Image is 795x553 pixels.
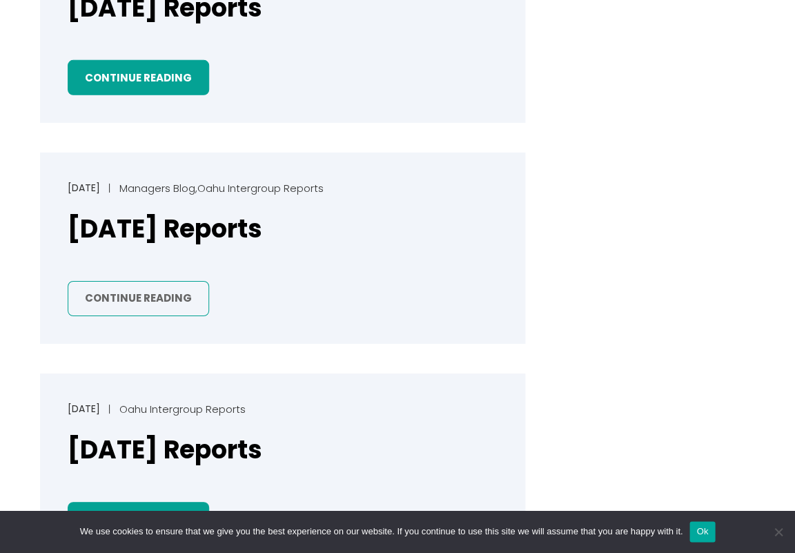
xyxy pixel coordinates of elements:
[195,181,197,195] span: ,
[68,281,209,316] a: Continue Reading
[68,434,262,467] a: [DATE] Reports
[68,213,262,246] a: [DATE] Reports
[80,525,683,539] span: We use cookies to ensure that we give you the best experience on our website. If you continue to ...
[68,502,209,537] a: Continue Reading
[68,402,100,416] a: [DATE]
[119,181,195,195] a: Managers Blog
[68,60,209,95] a: Continue Reading
[119,402,246,416] a: Oahu Intergroup Reports
[197,181,324,195] a: Oahu Intergroup Reports
[68,181,100,195] a: [DATE]
[689,521,715,542] button: Ok
[771,525,785,539] span: No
